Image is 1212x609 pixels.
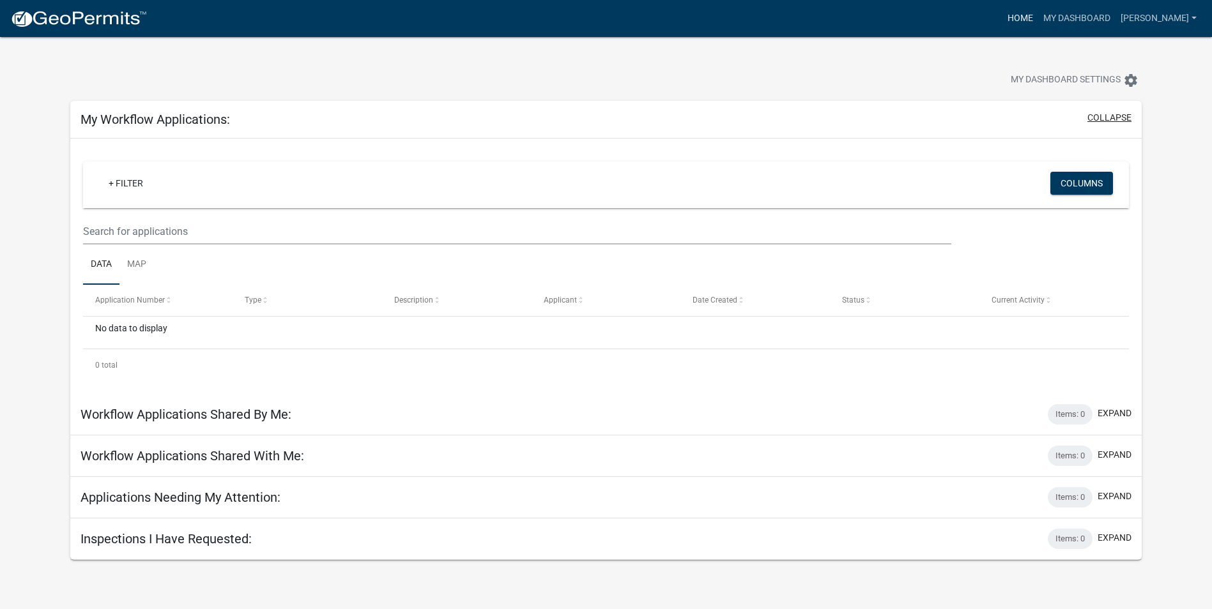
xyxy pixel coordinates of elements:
div: Items: 0 [1048,529,1093,549]
datatable-header-cell: Applicant [531,285,680,315]
span: Date Created [693,296,737,304]
button: expand [1098,448,1131,462]
h5: My Workflow Applications: [81,112,230,127]
datatable-header-cell: Current Activity [979,285,1129,315]
span: Type [245,296,261,304]
div: Items: 0 [1048,487,1093,507]
a: Data [83,244,119,285]
a: My Dashboard [1038,6,1116,31]
span: Application Number [95,296,165,304]
div: collapse [70,139,1142,394]
span: Status [842,296,864,304]
datatable-header-cell: Application Number [83,285,233,315]
button: collapse [1087,111,1131,124]
span: My Dashboard Settings [1011,73,1121,88]
button: My Dashboard Settingssettings [1001,68,1149,93]
a: Map [119,244,154,285]
div: No data to display [83,317,1129,349]
button: expand [1098,490,1131,503]
button: Columns [1050,172,1113,195]
h5: Applications Needing My Attention: [81,490,280,505]
div: Items: 0 [1048,446,1093,466]
span: Current Activity [992,296,1045,304]
datatable-header-cell: Status [830,285,979,315]
h5: Inspections I Have Requested: [81,531,252,546]
a: + Filter [98,172,153,195]
datatable-header-cell: Description [382,285,532,315]
button: expand [1098,531,1131,545]
span: Applicant [544,296,577,304]
button: expand [1098,407,1131,420]
i: settings [1123,73,1139,88]
h5: Workflow Applications Shared With Me: [81,448,304,463]
input: Search for applications [83,218,951,244]
datatable-header-cell: Type [233,285,382,315]
a: Home [1002,6,1038,31]
datatable-header-cell: Date Created [680,285,830,315]
div: Items: 0 [1048,404,1093,425]
div: 0 total [83,349,1129,381]
a: [PERSON_NAME] [1116,6,1202,31]
h5: Workflow Applications Shared By Me: [81,407,291,422]
span: Description [394,296,433,304]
